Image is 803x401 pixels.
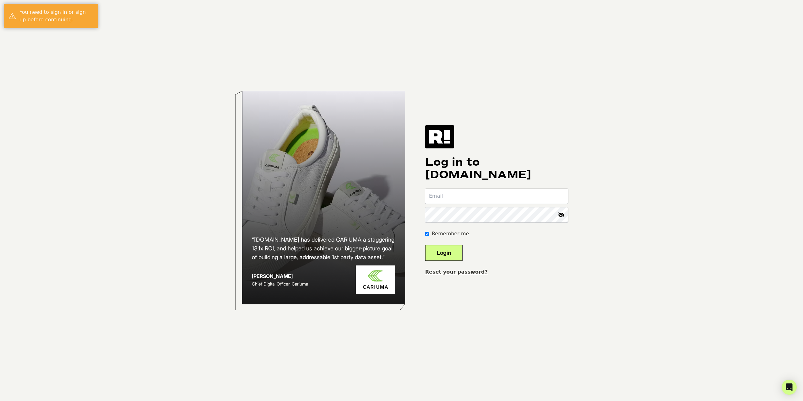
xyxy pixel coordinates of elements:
strong: [PERSON_NAME] [252,273,293,279]
h2: “[DOMAIN_NAME] has delivered CARIUMA a staggering 13.1x ROI, and helped us achieve our bigger-pic... [252,235,395,262]
img: Retention.com [425,125,454,148]
a: Reset your password? [425,269,488,275]
button: Login [425,245,463,261]
h1: Log in to [DOMAIN_NAME] [425,156,568,181]
img: Cariuma [356,265,395,294]
span: Chief Digital Officer, Cariuma [252,281,308,286]
div: Open Intercom Messenger [782,380,797,395]
label: Remember me [432,230,469,238]
div: You need to sign in or sign up before continuing. [19,8,93,24]
input: Email [425,189,568,204]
